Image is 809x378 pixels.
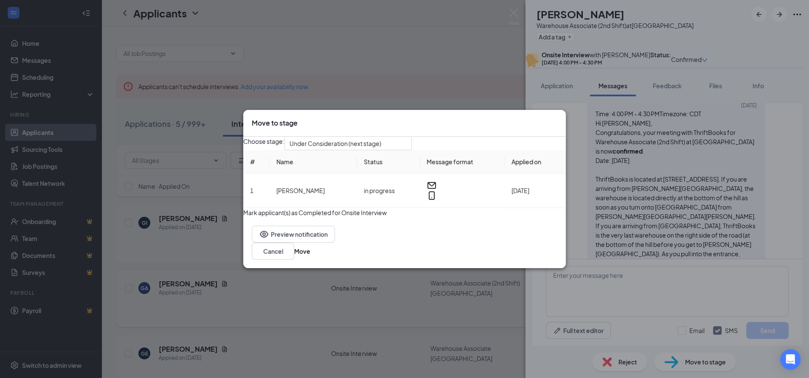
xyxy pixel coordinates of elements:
td: [DATE] [505,174,566,208]
span: Under Consideration (next stage) [289,137,381,150]
span: 1 [250,187,253,194]
svg: Email [427,180,437,190]
svg: MobileSms [427,190,437,201]
td: [PERSON_NAME] [270,174,357,208]
th: # [243,150,270,174]
div: Open Intercom Messenger [780,349,801,370]
span: Choose stage: [243,137,284,150]
th: Applied on [505,150,566,174]
th: Name [270,150,357,174]
th: Message format [420,150,505,174]
svg: Eye [259,229,269,239]
p: Mark applicant(s) as Completed for Onsite Interview [243,208,566,217]
button: EyePreview notification [252,226,335,243]
button: Move [294,246,310,256]
button: Cancel [252,243,294,260]
h3: Move to stage [252,118,298,128]
th: Status [357,150,420,174]
td: in progress [357,174,420,208]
